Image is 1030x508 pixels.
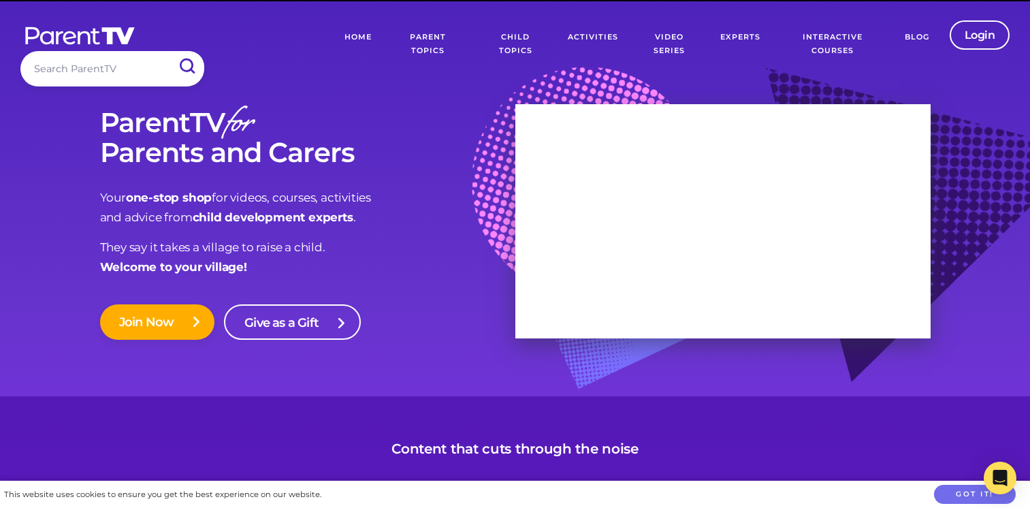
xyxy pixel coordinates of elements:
a: Parent Topics [382,20,473,68]
a: Blog [895,20,939,68]
a: Login [950,20,1010,50]
a: Give as a Gift [224,304,361,340]
a: Experts [710,20,771,68]
a: Join Now [100,304,215,340]
p: Your for videos, courses, activities and advice from . [100,188,515,227]
p: They say it takes a village to raise a child. [100,238,515,277]
em: for [225,96,253,155]
div: Open Intercom Messenger [984,462,1016,494]
input: Submit [169,51,204,82]
strong: Welcome to your village! [100,260,247,274]
a: Interactive Courses [771,20,894,68]
h3: Content that cuts through the noise [391,441,639,457]
button: Got it! [934,485,1016,505]
img: parenttv-logo-white.4c85aaf.svg [24,26,136,46]
strong: one-stop shop [126,191,212,204]
strong: child development experts [193,210,353,224]
a: Home [334,20,382,68]
a: Activities [558,20,628,68]
div: This website uses cookies to ensure you get the best experience on our website. [4,488,321,502]
a: Video Series [628,20,710,68]
a: Child Topics [473,20,557,68]
h1: ParentTV Parents and Carers [100,108,515,168]
input: Search ParentTV [20,51,204,86]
